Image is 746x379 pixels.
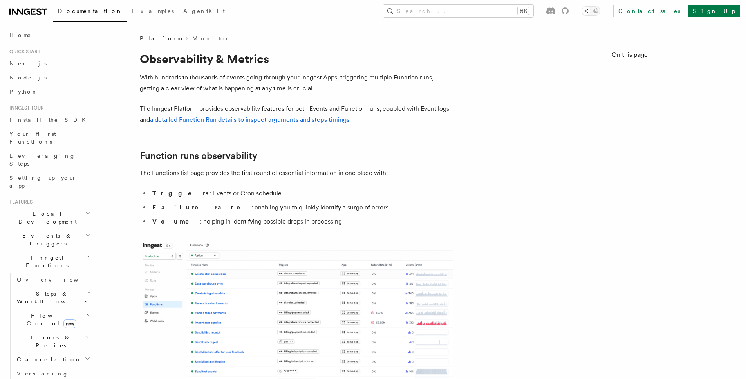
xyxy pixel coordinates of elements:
[9,88,38,95] span: Python
[9,153,76,167] span: Leveraging Steps
[140,52,453,66] h1: Observability & Metrics
[152,189,210,197] strong: Triggers
[6,113,92,127] a: Install the SDK
[140,150,257,161] a: Function runs observability
[14,290,87,305] span: Steps & Workflows
[17,276,98,283] span: Overview
[183,8,225,14] span: AgentKit
[582,6,600,16] button: Toggle dark mode
[14,330,92,352] button: Errors & Retries
[6,171,92,193] a: Setting up your app
[6,105,44,111] span: Inngest tour
[612,50,730,63] h4: On this page
[14,273,92,287] a: Overview
[9,31,31,39] span: Home
[150,188,453,199] li: : Events or Cron schedule
[6,229,92,251] button: Events & Triggers
[6,199,33,205] span: Features
[9,175,77,189] span: Setting up your app
[58,8,123,14] span: Documentation
[613,5,685,17] a: Contact sales
[179,2,229,21] a: AgentKit
[140,72,453,94] p: With hundreds to thousands of events going through your Inngest Apps, triggering multiple Functio...
[14,334,85,349] span: Errors & Retries
[14,356,81,363] span: Cancellation
[132,8,174,14] span: Examples
[6,49,40,55] span: Quick start
[63,319,76,328] span: new
[152,204,251,211] strong: Failure rate
[140,168,453,179] p: The Functions list page provides the first round of essential information in one place with:
[14,287,92,309] button: Steps & Workflows
[152,218,200,225] strong: Volume
[6,254,85,269] span: Inngest Functions
[6,70,92,85] a: Node.js
[383,5,533,17] button: Search...⌘K
[9,60,47,67] span: Next.js
[14,309,92,330] button: Flow Controlnew
[150,202,453,213] li: : enabling you to quickly identify a surge of errors
[6,56,92,70] a: Next.js
[17,370,69,377] span: Versioning
[6,251,92,273] button: Inngest Functions
[9,131,56,145] span: Your first Functions
[6,210,85,226] span: Local Development
[150,116,349,123] a: a detailed Function Run details to inspect arguments and steps timings
[53,2,127,22] a: Documentation
[6,85,92,99] a: Python
[6,149,92,171] a: Leveraging Steps
[6,127,92,149] a: Your first Functions
[150,216,453,227] li: : helping in identifying possible drops in processing
[6,28,92,42] a: Home
[6,232,85,247] span: Events & Triggers
[14,312,86,327] span: Flow Control
[127,2,179,21] a: Examples
[518,7,529,15] kbd: ⌘K
[6,207,92,229] button: Local Development
[688,5,740,17] a: Sign Up
[192,34,229,42] a: Monitor
[9,74,47,81] span: Node.js
[14,352,92,366] button: Cancellation
[140,34,181,42] span: Platform
[9,117,90,123] span: Install the SDK
[140,103,453,125] p: The Inngest Platform provides observability features for both Events and Function runs, coupled w...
